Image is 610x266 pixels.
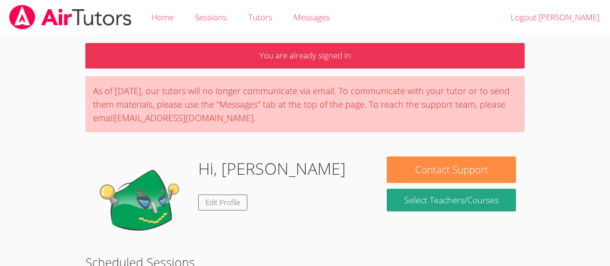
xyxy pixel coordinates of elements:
[387,156,515,183] button: Contact Support
[294,12,330,23] span: Messages
[198,156,346,181] h1: Hi, [PERSON_NAME]
[94,156,190,253] img: default.png
[85,43,525,69] p: You are already signed in
[85,76,525,132] div: As of [DATE], our tutors will no longer communicate via email. To communicate with your tutor or ...
[8,5,133,29] img: airtutors_banner-c4298cdbf04f3fff15de1276eac7730deb9818008684d7c2e4769d2f7ddbe033.png
[387,189,515,211] a: Select Teachers/Courses
[198,195,247,210] a: Edit Profile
